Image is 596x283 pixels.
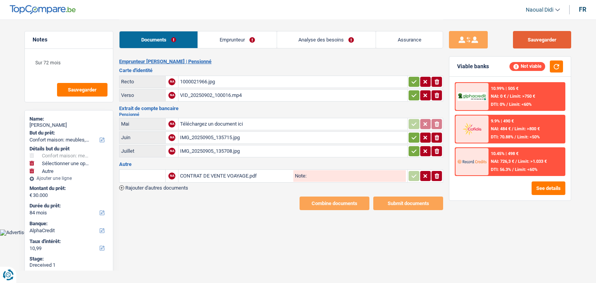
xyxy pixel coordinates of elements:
div: 10.45% | 498 € [491,151,518,156]
span: / [512,167,514,172]
div: 10.99% | 505 € [491,86,518,91]
a: Assurance [376,31,443,48]
span: / [512,126,513,131]
div: Ajouter une ligne [29,176,108,181]
div: Recto [121,79,164,85]
div: NA [168,92,175,99]
div: Name: [29,116,108,122]
div: VID_20250902_100016.mp4 [180,90,406,101]
a: Documents [120,31,198,48]
span: DTI: 0% [491,102,505,107]
div: IMG_20250905_135715.jpg [180,132,406,143]
div: NA [168,134,175,141]
div: 1000021966.jpg [180,76,406,88]
div: NA [168,78,175,85]
h5: Notes [33,36,105,43]
span: € [29,192,32,198]
label: But du prêt: [29,130,107,136]
div: Dreceived 1 [29,262,108,268]
div: Juin [121,135,164,140]
span: Limit: >750 € [510,94,535,99]
button: See details [532,181,565,195]
label: Note: [293,173,307,178]
span: NAI: 0 € [491,94,506,99]
button: Sauvegarder [513,31,571,48]
div: Mai [121,121,164,127]
span: Rajouter d'autres documents [125,185,188,190]
span: Limit: >1.033 € [518,159,547,164]
span: Limit: <60% [515,167,537,172]
span: / [507,94,509,99]
div: NA [168,148,175,155]
a: Emprunteur [198,31,276,48]
img: AlphaCredit [457,92,486,101]
span: / [506,102,508,107]
h2: Pensionné [119,112,443,117]
div: Stage: [29,256,108,262]
div: Viable banks [457,63,489,70]
div: Verso [121,92,164,98]
button: Submit documents [373,197,443,210]
button: Rajouter d'autres documents [119,185,188,190]
button: Sauvegarder [57,83,107,97]
span: Sauvegarder [68,87,97,92]
div: CONTRAT DE VENTE VOAYAGE.pdf [180,170,292,182]
label: Banque: [29,221,107,227]
h3: Autre [119,162,443,167]
div: Juillet [121,148,164,154]
span: / [515,135,516,140]
a: Analyse des besoins [277,31,376,48]
span: DTI: 70.88% [491,135,513,140]
div: [PERSON_NAME] [29,122,108,128]
span: Limit: <50% [517,135,540,140]
span: NAI: 484 € [491,126,511,131]
div: 9.9% | 490 € [491,119,514,124]
div: Détails but du prêt [29,146,108,152]
label: Montant du prêt: [29,185,107,192]
div: NA [168,121,175,128]
span: Limit: <60% [509,102,532,107]
div: Not viable [509,62,545,71]
a: Naoual Didi [520,3,560,16]
img: Cofidis [457,122,486,136]
h3: Extrait de compte bancaire [119,106,443,111]
h3: Carte d'identité [119,68,443,73]
span: DTI: 56.3% [491,167,511,172]
h2: Emprunteur [PERSON_NAME] | Pensionné [119,59,443,65]
div: NA [168,173,175,179]
label: Durée du prêt: [29,203,107,209]
span: Limit: >800 € [515,126,540,131]
span: Naoual Didi [526,7,553,13]
span: NAI: 726,3 € [491,159,514,164]
img: TopCompare Logo [10,5,76,14]
span: / [515,159,517,164]
img: Record Credits [457,154,486,169]
button: Combine documents [300,197,369,210]
div: IMG_20250905_135708.jpg [180,145,406,157]
label: Taux d'intérêt: [29,238,107,245]
div: fr [579,6,586,13]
